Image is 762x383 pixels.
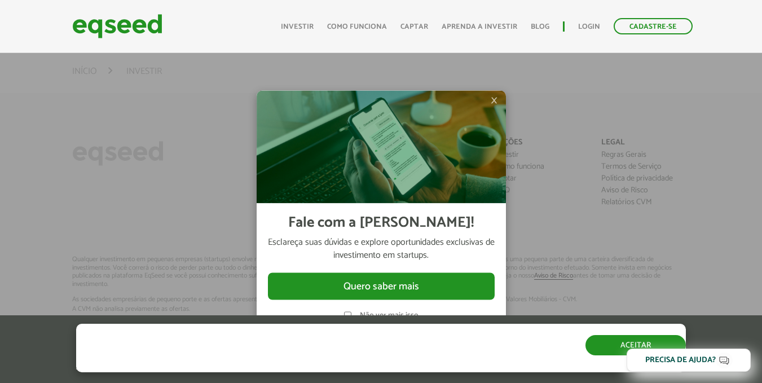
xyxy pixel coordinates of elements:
[531,23,549,30] a: Blog
[225,363,355,372] a: política de privacidade e de cookies
[614,18,693,34] a: Cadastre-se
[491,93,497,107] span: ×
[400,23,428,30] a: Captar
[281,23,314,30] a: Investir
[327,23,387,30] a: Como funciona
[268,273,495,300] button: Quero saber mais
[288,214,474,231] h2: Fale com a [PERSON_NAME]!
[578,23,600,30] a: Login
[360,311,419,319] label: Não ver mais isso
[257,90,506,203] img: Imagem celular
[76,324,442,359] h5: O site da EqSeed utiliza cookies para melhorar sua navegação.
[585,335,686,355] button: Aceitar
[72,11,162,41] img: EqSeed
[76,362,442,372] p: Ao clicar em "aceitar", você aceita nossa .
[442,23,517,30] a: Aprenda a investir
[268,236,495,262] p: Esclareça suas dúvidas e explore oportunidades exclusivas de investimento em startups.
